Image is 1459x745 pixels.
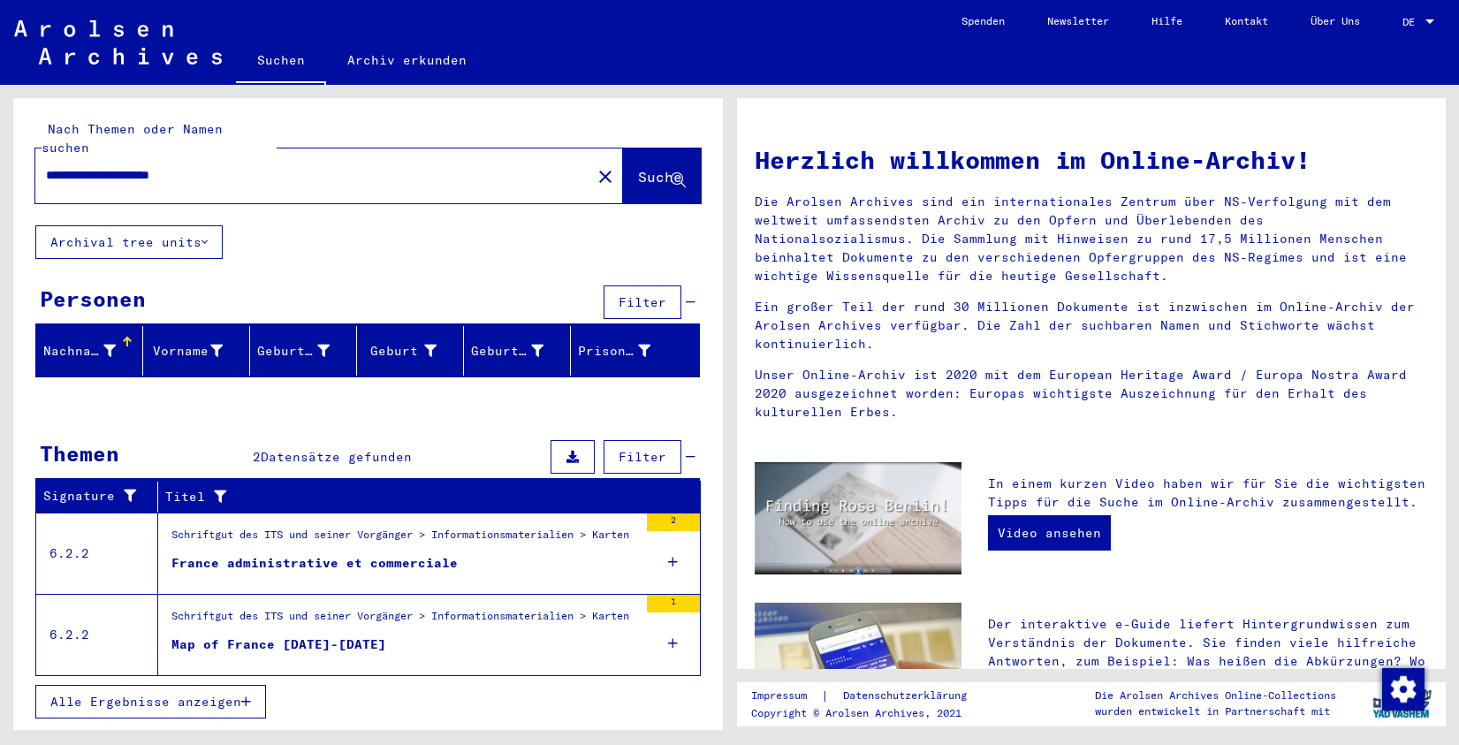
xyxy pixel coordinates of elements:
[171,554,458,573] div: France administrative et commerciale
[829,687,988,705] a: Datenschutzerklärung
[364,337,463,365] div: Geburt‏
[14,20,222,65] img: Arolsen_neg.svg
[578,342,650,361] div: Prisoner #
[751,687,988,705] div: |
[471,337,570,365] div: Geburtsdatum
[1402,16,1422,28] span: DE
[1382,668,1425,711] img: Zustimmung ändern
[357,326,464,376] mat-header-cell: Geburt‏
[257,337,356,365] div: Geburtsname
[36,326,143,376] mat-header-cell: Nachname
[604,285,681,319] button: Filter
[471,342,543,361] div: Geburtsdatum
[464,326,571,376] mat-header-cell: Geburtsdatum
[988,515,1111,551] a: Video ansehen
[35,685,266,718] button: Alle Ergebnisse anzeigen
[755,462,961,574] img: video.jpg
[165,483,679,511] div: Titel
[171,527,629,551] div: Schriftgut des ITS und seiner Vorgänger > Informationsmaterialien > Karten
[595,166,616,187] mat-icon: close
[623,148,701,203] button: Suche
[42,121,223,156] mat-label: Nach Themen oder Namen suchen
[619,449,666,465] span: Filter
[588,158,623,194] button: Clear
[171,635,386,654] div: Map of France [DATE]-[DATE]
[364,342,437,361] div: Geburt‏
[1095,703,1336,719] p: wurden entwickelt in Partnerschaft mit
[755,366,1429,422] p: Unser Online-Archiv ist 2020 mit dem European Heritage Award / Europa Nostra Award 2020 ausgezeic...
[40,437,119,469] div: Themen
[755,298,1429,353] p: Ein großer Teil der rund 30 Millionen Dokumente ist inzwischen im Online-Archiv der Arolsen Archi...
[43,337,142,365] div: Nachname
[751,687,821,705] a: Impressum
[257,342,330,361] div: Geburtsname
[988,475,1428,512] p: In einem kurzen Video haben wir für Sie die wichtigsten Tipps für die Suche im Online-Archiv zusa...
[143,326,250,376] mat-header-cell: Vorname
[43,487,135,506] div: Signature
[43,342,116,361] div: Nachname
[751,705,988,721] p: Copyright © Arolsen Archives, 2021
[150,342,223,361] div: Vorname
[578,337,677,365] div: Prisoner #
[236,39,326,85] a: Suchen
[36,594,158,675] td: 6.2.2
[36,513,158,594] td: 6.2.2
[171,608,629,633] div: Schriftgut des ITS und seiner Vorgänger > Informationsmaterialien > Karten
[165,488,657,506] div: Titel
[604,440,681,474] button: Filter
[35,225,223,259] button: Archival tree units
[40,283,146,315] div: Personen
[647,595,700,612] div: 1
[1369,681,1435,726] img: yv_logo.png
[988,615,1428,689] p: Der interaktive e-Guide liefert Hintergrundwissen zum Verständnis der Dokumente. Sie finden viele...
[619,294,666,310] span: Filter
[150,337,249,365] div: Vorname
[43,483,157,511] div: Signature
[647,513,700,531] div: 2
[755,193,1429,285] p: Die Arolsen Archives sind ein internationales Zentrum über NS-Verfolgung mit dem weltweit umfasse...
[326,39,488,81] a: Archiv erkunden
[250,326,357,376] mat-header-cell: Geburtsname
[755,603,961,741] img: eguide.jpg
[261,449,412,465] span: Datensätze gefunden
[571,326,698,376] mat-header-cell: Prisoner #
[1095,688,1336,703] p: Die Arolsen Archives Online-Collections
[50,694,241,710] span: Alle Ergebnisse anzeigen
[638,168,682,186] span: Suche
[253,449,261,465] span: 2
[755,141,1429,179] h1: Herzlich willkommen im Online-Archiv!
